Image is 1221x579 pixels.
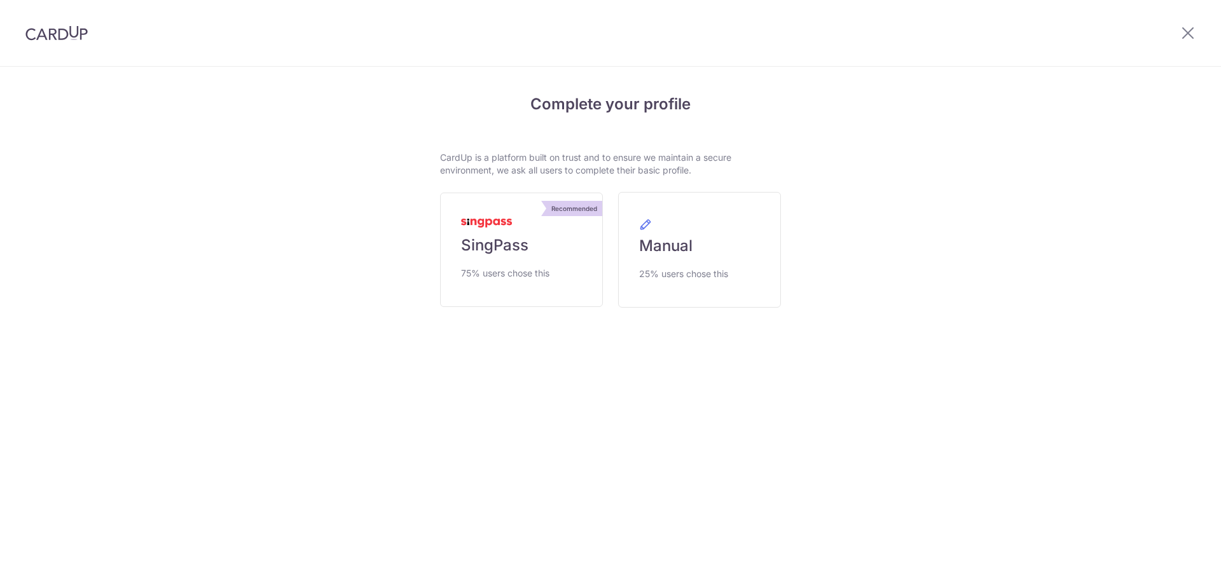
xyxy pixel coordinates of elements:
[461,235,528,255] span: SingPass
[440,151,781,177] p: CardUp is a platform built on trust and to ensure we maintain a secure environment, we ask all us...
[461,266,549,281] span: 75% users chose this
[618,192,781,308] a: Manual 25% users chose this
[440,193,603,307] a: Recommended SingPass 75% users chose this
[639,266,728,282] span: 25% users chose this
[461,219,512,228] img: MyInfoLogo
[546,201,602,216] div: Recommended
[440,93,781,116] h4: Complete your profile
[1140,541,1208,573] iframe: Opens a widget where you can find more information
[639,236,693,256] span: Manual
[25,25,88,41] img: CardUp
